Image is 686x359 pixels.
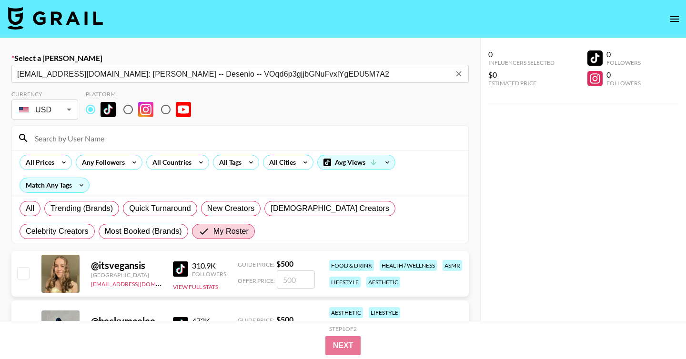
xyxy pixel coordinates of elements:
span: All [26,203,34,214]
span: Guide Price: [238,317,274,324]
div: Followers [192,270,226,278]
div: All Prices [20,155,56,170]
div: 0 [488,50,555,59]
button: View Full Stats [173,283,218,290]
div: Match Any Tags [20,178,89,192]
div: lifestyle [329,277,361,288]
div: All Countries [147,155,193,170]
div: $0 [488,70,555,80]
div: Followers [606,80,641,87]
img: Grail Talent [8,7,103,30]
strong: $ 500 [276,259,293,268]
div: Followers [606,59,641,66]
div: Any Followers [76,155,127,170]
span: Offer Price: [238,277,275,284]
span: Celebrity Creators [26,226,89,237]
div: Influencers Selected [488,59,555,66]
div: 472K [192,316,226,326]
div: aesthetic [366,277,400,288]
span: Guide Price: [238,261,274,268]
div: food & drink [329,260,374,271]
div: asmr [443,260,462,271]
span: My Roster [213,226,249,237]
a: [EMAIL_ADDRESS][DOMAIN_NAME] [91,279,187,288]
div: health / wellness [380,260,437,271]
img: TikTok [173,317,188,332]
span: Most Booked (Brands) [105,226,182,237]
div: 0 [606,70,641,80]
div: USD [13,101,76,118]
img: Instagram [138,102,153,117]
button: Clear [452,67,465,80]
span: [DEMOGRAPHIC_DATA] Creators [271,203,389,214]
span: Trending (Brands) [50,203,113,214]
button: open drawer [665,10,684,29]
label: Select a [PERSON_NAME] [11,53,469,63]
input: Search by User Name [29,130,463,146]
div: Avg Views [318,155,395,170]
span: New Creators [207,203,255,214]
img: TikTok [173,261,188,277]
strong: $ 500 [276,315,293,324]
img: YouTube [176,102,191,117]
button: Next [325,336,361,355]
div: @ beckymaelee [91,315,161,327]
div: 310.9K [192,261,226,270]
input: 500 [277,270,315,289]
img: TikTok [101,102,116,117]
div: Currency [11,90,78,98]
div: All Cities [263,155,298,170]
div: @ itsvegansis [91,259,161,271]
span: Quick Turnaround [129,203,191,214]
div: All Tags [213,155,243,170]
div: 0 [606,50,641,59]
div: Estimated Price [488,80,555,87]
div: Platform [86,90,199,98]
div: lifestyle [369,307,400,318]
div: [GEOGRAPHIC_DATA] [91,271,161,279]
div: Step 1 of 2 [329,325,357,332]
div: aesthetic [329,307,363,318]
